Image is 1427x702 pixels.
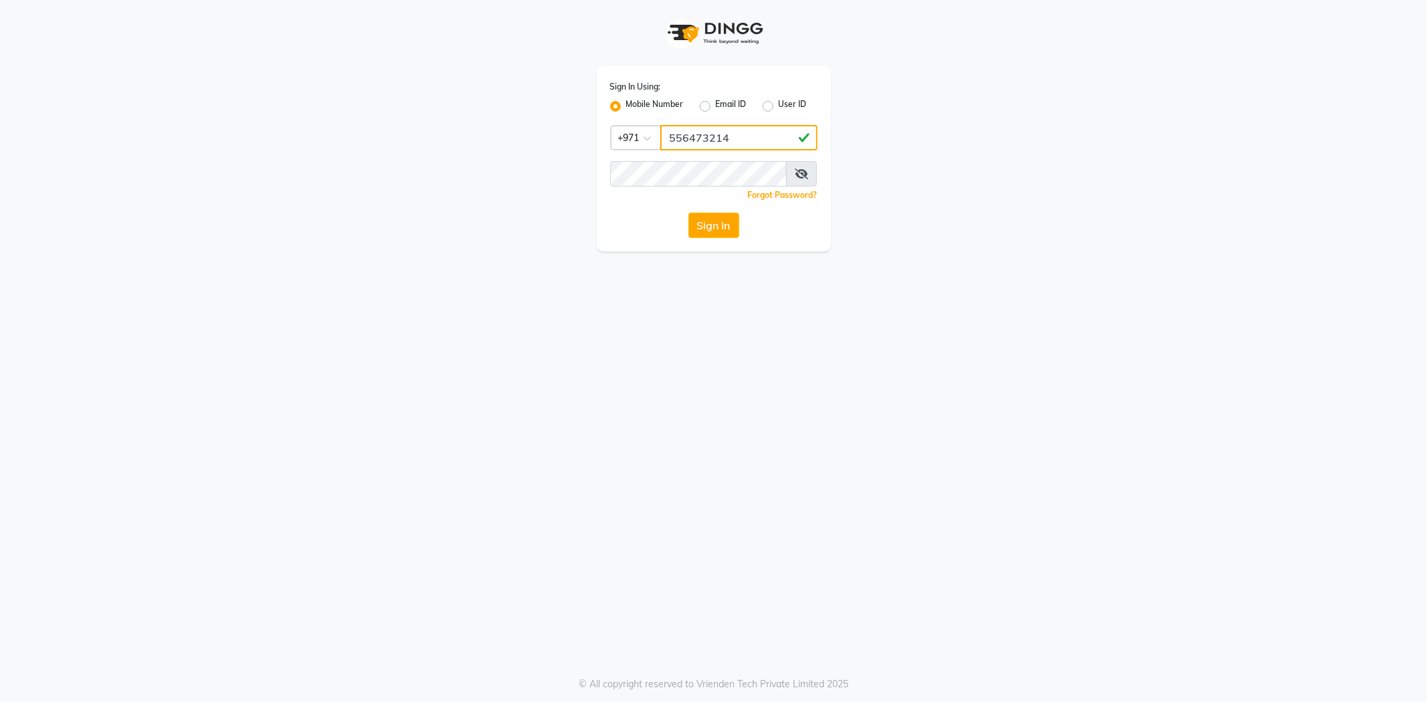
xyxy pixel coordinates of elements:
a: Forgot Password? [748,190,818,200]
button: Sign In [688,213,739,238]
label: Email ID [716,98,747,114]
input: Username [660,125,818,150]
label: Sign In Using: [610,81,661,93]
label: Mobile Number [626,98,684,114]
label: User ID [779,98,807,114]
img: logo1.svg [660,13,767,53]
input: Username [610,161,787,187]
